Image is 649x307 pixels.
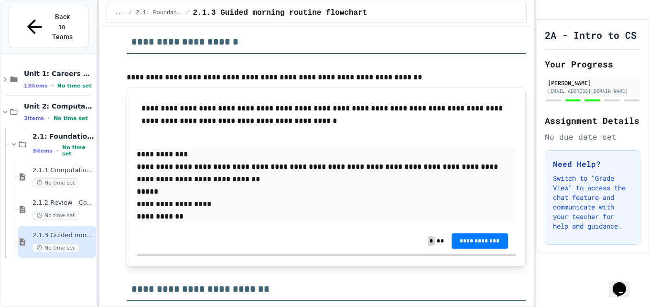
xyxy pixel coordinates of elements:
span: No time set [32,243,79,252]
span: Unit 1: Careers & Professionalism [24,69,94,78]
span: ... [115,9,125,17]
span: No time set [62,144,94,157]
span: No time set [57,83,92,89]
button: Back to Teams [9,7,88,47]
div: No due date set [545,131,640,143]
span: 3 items [24,115,44,121]
span: • [56,147,58,154]
div: [EMAIL_ADDRESS][DOMAIN_NAME] [548,88,638,95]
span: 2.1.2 Review - Computational Thinking and Problem Solving [32,199,94,207]
p: Switch to "Grade View" to access the chat feature and communicate with your teacher for help and ... [553,174,632,231]
span: Unit 2: Computational Thinking & Problem-Solving [24,102,94,110]
span: No time set [32,178,79,187]
span: • [52,82,54,89]
span: No time set [32,211,79,220]
span: No time set [54,115,88,121]
span: 2.1: Foundations of Computational Thinking [136,9,182,17]
span: / [185,9,189,17]
h2: Your Progress [545,57,640,71]
span: 2.1: Foundations of Computational Thinking [32,132,94,141]
span: 2.1.3 Guided morning routine flowchart [32,231,94,240]
span: 3 items [32,148,53,154]
span: 13 items [24,83,48,89]
span: • [48,114,50,122]
h2: Assignment Details [545,114,640,127]
span: Back to Teams [51,12,74,42]
div: [PERSON_NAME] [548,78,638,87]
span: 2.1.1 Computational Thinking and Problem Solving [32,166,94,175]
span: 2.1.3 Guided morning routine flowchart [193,7,368,19]
h3: Need Help? [553,158,632,170]
h1: 2A - Intro to CS [545,28,637,42]
iframe: chat widget [609,269,639,297]
span: / [129,9,132,17]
